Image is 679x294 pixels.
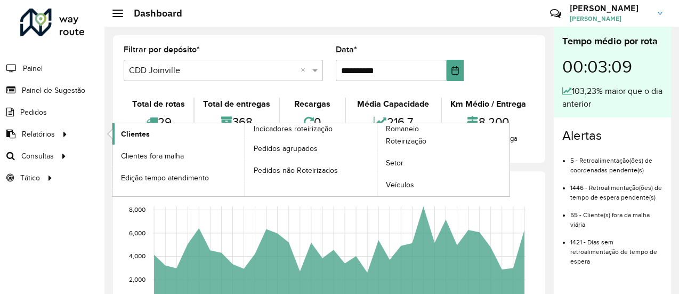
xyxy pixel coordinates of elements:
span: Pedidos [20,107,47,118]
div: Média Capacidade [349,98,438,110]
label: Filtrar por depósito [124,43,200,56]
a: Pedidos não Roteirizados [245,160,377,181]
label: Data [336,43,357,56]
div: 103,23% maior que o dia anterior [562,85,662,110]
span: Roteirização [386,136,426,147]
div: 0 [282,110,342,133]
h3: [PERSON_NAME] [570,3,650,13]
a: Roteirização [377,131,510,152]
a: Clientes [112,123,245,145]
div: Km Médio / Entrega [444,98,532,110]
span: Clientes fora malha [121,150,184,162]
span: Clientes [121,129,150,140]
li: 5 - Retroalimentação(ões) de coordenadas pendente(s) [570,148,662,175]
div: 216,7 [349,110,438,133]
li: 55 - Cliente(s) fora da malha viária [570,202,662,229]
text: 2,000 [129,276,145,283]
span: Indicadores roteirização [254,123,333,134]
a: Contato Rápido [544,2,567,25]
span: Clear all [301,64,310,77]
span: Painel [23,63,43,74]
text: 4,000 [129,253,145,260]
div: Total de rotas [126,98,191,110]
text: 6,000 [129,229,145,236]
li: 1446 - Retroalimentação(ões) de tempo de espera pendente(s) [570,175,662,202]
span: Tático [20,172,40,184]
a: Setor [377,153,510,174]
span: Pedidos agrupados [254,143,318,154]
li: 1421 - Dias sem retroalimentação de tempo de espera [570,229,662,266]
a: Edição tempo atendimento [112,167,245,188]
div: 29 [126,110,191,133]
span: Relatórios [22,129,55,140]
span: Edição tempo atendimento [121,172,209,184]
span: Painel de Sugestão [22,85,85,96]
text: 8,000 [129,206,145,213]
h4: Alertas [562,128,662,144]
div: Recargas [282,98,342,110]
span: Pedidos não Roteirizados [254,165,338,176]
a: Pedidos agrupados [245,138,377,159]
span: Setor [386,157,403,169]
div: Total de entregas [197,98,276,110]
button: Choose Date [447,60,464,81]
h2: Dashboard [123,7,182,19]
a: Romaneio [245,123,510,196]
a: Indicadores roteirização [112,123,377,196]
span: [PERSON_NAME] [570,14,650,23]
span: Veículos [386,179,414,190]
div: 00:03:09 [562,49,662,85]
span: Consultas [21,150,54,162]
span: Romaneio [386,123,419,134]
div: Tempo médio por rota [562,34,662,49]
a: Veículos [377,174,510,196]
a: Clientes fora malha [112,145,245,166]
div: 368 [197,110,276,133]
div: 8,200 [444,110,532,133]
